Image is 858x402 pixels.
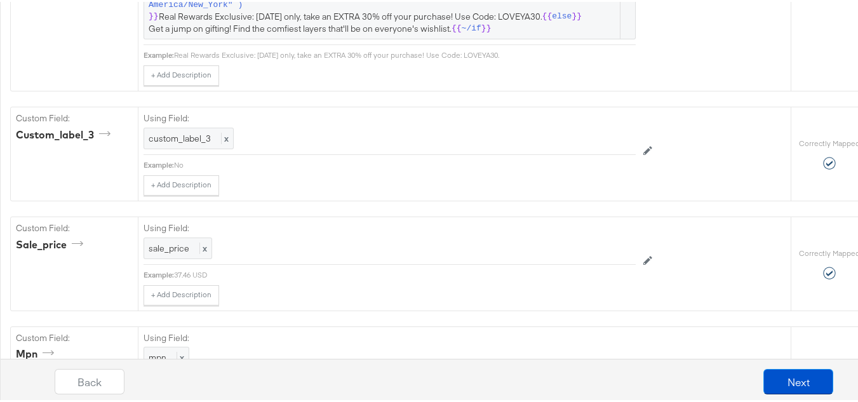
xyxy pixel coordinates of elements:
button: + Add Description [144,64,219,84]
div: No [174,158,636,168]
button: + Add Description [144,283,219,304]
span: else [552,9,572,21]
div: mpn [16,345,58,359]
div: Example: [144,48,174,58]
label: Using Field: [144,220,636,232]
div: Example: [144,268,174,278]
span: custom_label_3 [149,131,211,142]
span: {{ [452,21,462,33]
label: Custom Field: [16,330,133,342]
div: 37.46 USD [174,268,636,278]
span: {{ [542,9,553,21]
span: ~/if [462,21,481,33]
div: Real Rewards Exclusive: [DATE] only, take an EXTRA 30% off your purchase! Use Code: LOVEYA30. [174,48,636,58]
span: x [199,241,207,252]
span: }} [572,9,582,21]
span: sale_price [149,241,189,252]
label: Using Field: [144,330,636,342]
label: Custom Field: [16,111,133,123]
span: }} [149,9,159,21]
div: sale_price [16,236,88,250]
label: Custom Field: [16,220,133,232]
button: Next [763,367,833,392]
button: + Add Description [144,173,219,194]
div: custom_label_3 [16,126,115,140]
label: Using Field: [144,111,636,123]
div: Example: [144,158,174,168]
button: Back [55,367,124,392]
span: }} [481,21,492,33]
span: x [221,131,229,142]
